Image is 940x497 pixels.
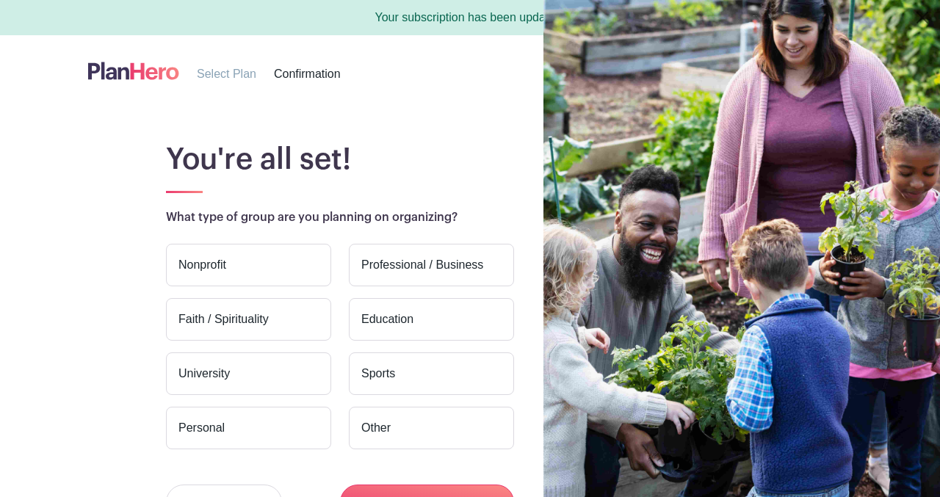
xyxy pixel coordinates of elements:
[166,298,331,341] label: Faith / Spirituality
[274,68,341,80] span: Confirmation
[349,352,514,395] label: Sports
[349,298,514,341] label: Education
[88,59,179,83] img: logo-507f7623f17ff9eddc593b1ce0a138ce2505c220e1c5a4e2b4648c50719b7d32.svg
[166,244,331,286] label: Nonprofit
[349,244,514,286] label: Professional / Business
[166,407,331,449] label: Personal
[197,68,256,80] span: Select Plan
[166,208,862,226] p: What type of group are you planning on organizing?
[349,407,514,449] label: Other
[166,142,862,177] h1: You're all set!
[166,352,331,395] label: University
